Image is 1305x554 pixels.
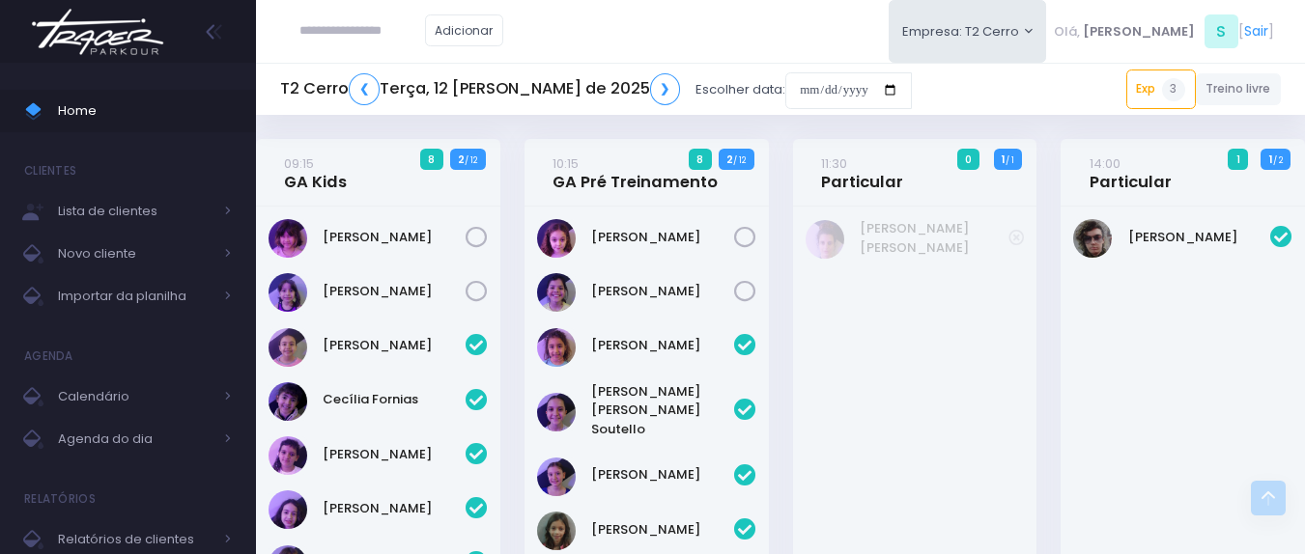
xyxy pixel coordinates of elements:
[1054,22,1080,42] span: Olá,
[860,219,1009,257] a: [PERSON_NAME] [PERSON_NAME]
[1244,21,1268,42] a: Sair
[58,241,213,266] span: Novo cliente
[24,152,76,190] h4: Clientes
[323,282,466,301] a: [PERSON_NAME]
[537,512,576,550] img: Julia de Campos Munhoz
[323,228,466,247] a: [PERSON_NAME]
[821,153,903,192] a: 11:30Particular
[280,68,912,112] div: Escolher data:
[689,149,712,170] span: 8
[1228,149,1248,170] span: 1
[465,154,477,166] small: / 12
[24,480,96,518] h4: Relatórios
[1162,78,1185,101] span: 3
[269,328,307,367] img: Beatriz Cogo
[58,98,232,124] span: Home
[553,154,579,173] small: 10:15
[269,273,307,312] img: Nina Elias
[323,390,466,409] a: Cecília Fornias
[591,282,734,301] a: [PERSON_NAME]
[537,393,576,431] img: Ana Helena Soutello
[537,328,576,367] img: Alice Oliveira Castro
[58,384,213,409] span: Calendário
[1002,152,1006,167] strong: 1
[1006,154,1014,166] small: / 1
[591,382,734,439] a: [PERSON_NAME] [PERSON_NAME] Soutello
[323,336,466,355] a: [PERSON_NAME]
[1205,14,1238,48] span: S
[1083,22,1195,42] span: [PERSON_NAME]
[591,465,734,485] a: [PERSON_NAME]
[1126,69,1196,108] a: Exp3
[24,337,73,375] h4: Agenda
[58,427,213,452] span: Agenda do dia
[726,152,733,167] strong: 2
[323,499,466,518] a: [PERSON_NAME]
[1128,228,1271,247] a: [PERSON_NAME]
[269,219,307,258] img: Chiara Real Oshima Hirata
[591,520,734,540] a: [PERSON_NAME]
[269,436,307,475] img: Clara Guimaraes Kron
[591,336,734,355] a: [PERSON_NAME]
[553,153,718,192] a: 10:15GA Pré Treinamento
[1273,154,1283,166] small: / 2
[733,154,746,166] small: / 12
[537,219,576,258] img: Luisa Tomchinsky Montezano
[284,153,347,192] a: 09:15GA Kids
[591,228,734,247] a: [PERSON_NAME]
[420,149,443,170] span: 8
[821,154,847,173] small: 11:30
[1073,219,1112,258] img: Fernando Pires Amary
[957,149,980,170] span: 0
[537,273,576,312] img: Sofia John
[1196,73,1282,105] a: Treino livre
[269,490,307,529] img: Isabela de Brito Moffa
[284,154,314,173] small: 09:15
[58,527,213,552] span: Relatórios de clientes
[1090,153,1172,192] a: 14:00Particular
[269,382,307,421] img: Cecília Fornias Gomes
[806,220,844,259] img: Maria Laura Bertazzi
[425,14,504,46] a: Adicionar
[458,152,465,167] strong: 2
[349,73,380,105] a: ❮
[1269,152,1273,167] strong: 1
[58,199,213,224] span: Lista de clientes
[58,284,213,309] span: Importar da planilha
[323,445,466,464] a: [PERSON_NAME]
[537,457,576,496] img: Jasmim rocha
[280,73,680,105] h5: T2 Cerro Terça, 12 [PERSON_NAME] de 2025
[650,73,681,105] a: ❯
[1046,10,1281,53] div: [ ]
[1090,154,1121,173] small: 14:00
